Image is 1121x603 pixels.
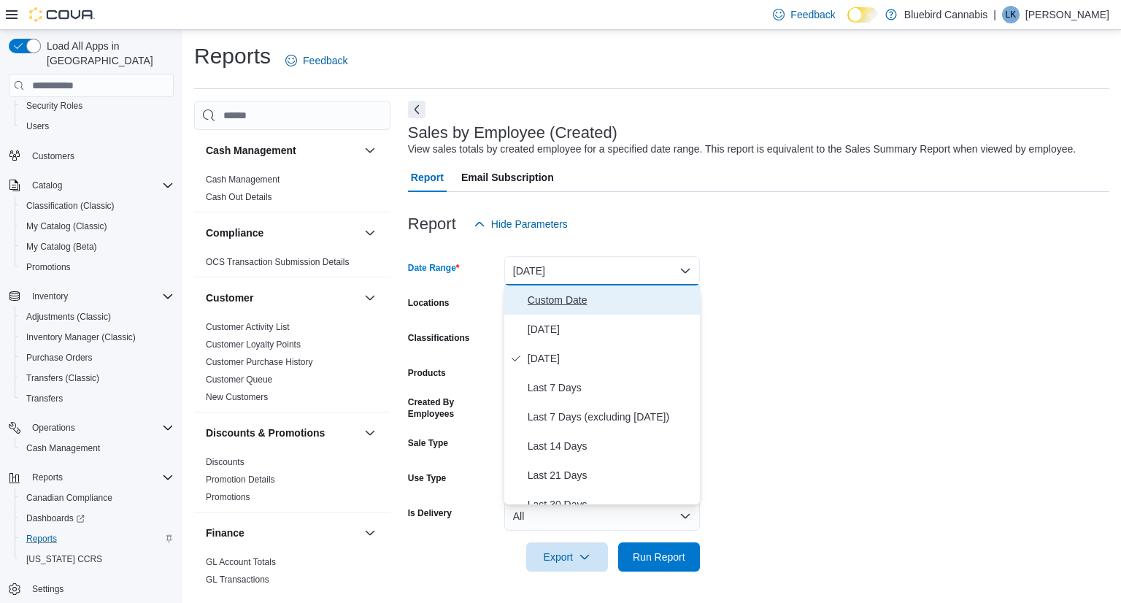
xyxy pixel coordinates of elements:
[206,375,272,385] a: Customer Queue
[32,291,68,302] span: Inventory
[20,118,55,135] a: Users
[15,327,180,347] button: Inventory Manager (Classic)
[26,580,69,598] a: Settings
[15,488,180,508] button: Canadian Compliance
[20,489,118,507] a: Canadian Compliance
[26,100,82,112] span: Security Roles
[408,142,1076,157] div: View sales totals by created employee for a specified date range. This report is equivalent to th...
[206,322,290,332] a: Customer Activity List
[15,549,180,569] button: [US_STATE] CCRS
[20,329,142,346] a: Inventory Manager (Classic)
[20,489,174,507] span: Canadian Compliance
[20,369,105,387] a: Transfers (Classic)
[206,475,275,485] a: Promotion Details
[206,575,269,585] a: GL Transactions
[26,241,97,253] span: My Catalog (Beta)
[408,367,446,379] label: Products
[15,438,180,458] button: Cash Management
[206,356,313,368] span: Customer Purchase History
[26,469,174,486] span: Reports
[15,116,180,137] button: Users
[26,200,115,212] span: Classification (Classic)
[15,529,180,549] button: Reports
[26,442,100,454] span: Cash Management
[32,472,63,483] span: Reports
[20,308,174,326] span: Adjustments (Classic)
[408,215,456,233] h3: Report
[206,191,272,203] span: Cash Out Details
[3,145,180,166] button: Customers
[408,437,448,449] label: Sale Type
[206,174,280,185] a: Cash Management
[993,6,996,23] p: |
[20,118,174,135] span: Users
[206,291,253,305] h3: Customer
[26,512,85,524] span: Dashboards
[206,321,290,333] span: Customer Activity List
[20,550,108,568] a: [US_STATE] CCRS
[15,257,180,277] button: Promotions
[408,262,460,274] label: Date Range
[20,97,88,115] a: Security Roles
[26,220,107,232] span: My Catalog (Classic)
[206,492,250,502] a: Promotions
[194,453,390,512] div: Discounts & Promotions
[26,331,136,343] span: Inventory Manager (Classic)
[847,7,878,23] input: Dark Mode
[206,192,272,202] a: Cash Out Details
[20,390,69,407] a: Transfers
[3,286,180,307] button: Inventory
[528,291,694,309] span: Custom Date
[41,39,174,68] span: Load All Apps in [GEOGRAPHIC_DATA]
[20,218,113,235] a: My Catalog (Classic)
[26,419,81,437] button: Operations
[528,350,694,367] span: [DATE]
[528,437,694,455] span: Last 14 Days
[20,349,99,366] a: Purchase Orders
[20,197,120,215] a: Classification (Classic)
[20,550,174,568] span: Washington CCRS
[408,124,617,142] h3: Sales by Employee (Created)
[20,369,174,387] span: Transfers (Classic)
[15,237,180,257] button: My Catalog (Beta)
[206,226,358,240] button: Compliance
[20,238,103,256] a: My Catalog (Beta)
[15,307,180,327] button: Adjustments (Classic)
[206,526,358,540] button: Finance
[15,347,180,368] button: Purchase Orders
[408,472,446,484] label: Use Type
[361,524,379,542] button: Finance
[303,53,347,68] span: Feedback
[15,508,180,529] a: Dashboards
[206,556,276,568] span: GL Account Totals
[26,177,68,194] button: Catalog
[528,466,694,484] span: Last 21 Days
[528,496,694,513] span: Last 30 Days
[526,542,608,572] button: Export
[633,550,685,564] span: Run Report
[26,147,80,165] a: Customers
[194,553,390,594] div: Finance
[26,288,74,305] button: Inventory
[32,583,63,595] span: Settings
[26,580,174,598] span: Settings
[461,163,554,192] span: Email Subscription
[206,143,358,158] button: Cash Management
[32,422,75,434] span: Operations
[26,372,99,384] span: Transfers (Classic)
[408,332,470,344] label: Classifications
[26,393,63,404] span: Transfers
[20,349,174,366] span: Purchase Orders
[15,96,180,116] button: Security Roles
[790,7,835,22] span: Feedback
[504,256,700,285] button: [DATE]
[528,379,694,396] span: Last 7 Days
[206,526,244,540] h3: Finance
[528,320,694,338] span: [DATE]
[206,226,263,240] h3: Compliance
[206,256,350,268] span: OCS Transaction Submission Details
[194,42,271,71] h1: Reports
